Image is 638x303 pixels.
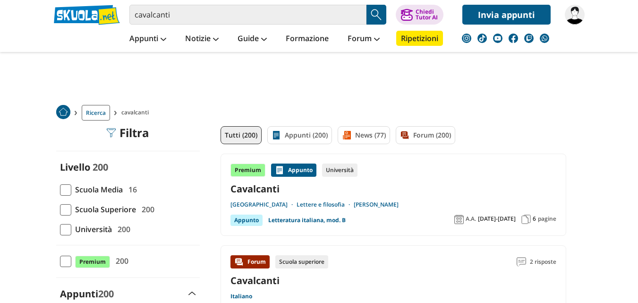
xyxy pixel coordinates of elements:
a: Appunti [127,31,169,48]
img: Apri e chiudi sezione [188,292,196,295]
div: Filtra [106,126,149,139]
span: cavalcanti [121,105,153,121]
img: Appunti contenuto [275,165,284,175]
span: Scuola Media [71,183,123,196]
span: 2 risposte [530,255,556,268]
input: Cerca appunti, riassunti o versioni [129,5,366,25]
img: WhatsApp [540,34,549,43]
div: Università [322,164,357,177]
span: pagine [538,215,556,223]
div: Appunto [230,215,263,226]
span: Premium [75,256,110,268]
span: 6 [533,215,536,223]
span: 200 [98,287,114,300]
a: Formazione [283,31,331,48]
a: Forum [345,31,382,48]
span: Università [71,223,112,235]
span: [DATE]-[DATE] [478,215,516,223]
a: Letteratura italiana, mod. B [268,215,346,226]
a: News (77) [338,126,390,144]
img: Home [56,105,70,119]
img: youtube [493,34,502,43]
a: Forum (200) [396,126,455,144]
span: 200 [93,161,108,173]
a: Cavalcanti [230,274,280,287]
span: 200 [114,223,130,235]
span: Scuola Superiore [71,203,136,216]
a: Italiano [230,293,252,300]
a: [GEOGRAPHIC_DATA] [230,201,297,208]
div: Appunto [271,164,316,177]
span: 200 [138,203,154,216]
img: Appunti filtro contenuto [272,130,281,140]
button: Search Button [366,5,386,25]
img: facebook [509,34,518,43]
span: 200 [112,255,128,267]
a: Guide [235,31,269,48]
img: News filtro contenuto [342,130,351,140]
label: Appunti [60,287,114,300]
img: Commenti lettura [517,257,526,267]
img: mary2025 [565,5,585,25]
span: A.A. [466,215,476,223]
a: Invia appunti [462,5,551,25]
a: Home [56,105,70,121]
img: Forum filtro contenuto [400,130,409,140]
div: Forum [230,255,270,268]
img: Forum contenuto [234,257,244,267]
img: twitch [524,34,534,43]
img: Cerca appunti, riassunti o versioni [369,8,383,22]
a: Appunti (200) [267,126,332,144]
a: Cavalcanti [230,182,556,195]
a: Notizie [183,31,221,48]
img: Pagine [521,215,531,224]
img: Filtra filtri mobile [106,128,116,138]
div: Premium [230,164,265,177]
img: Anno accademico [454,215,464,224]
a: Ricerca [82,105,110,121]
div: Chiedi Tutor AI [416,9,438,20]
img: instagram [462,34,471,43]
a: [PERSON_NAME] [354,201,399,208]
button: ChiediTutor AI [396,5,443,25]
label: Livello [60,161,90,173]
img: tiktok [477,34,487,43]
a: Lettere e filosofia [297,201,354,208]
span: 16 [125,183,137,196]
a: Tutti (200) [221,126,262,144]
div: Scuola superiore [275,255,328,268]
a: Ripetizioni [396,31,443,46]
